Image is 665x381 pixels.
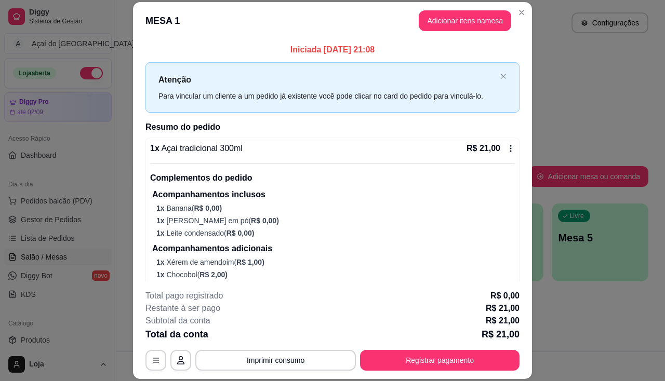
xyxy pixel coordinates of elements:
span: 1 x [156,258,166,266]
header: MESA 1 [133,2,532,39]
p: Restante à ser pago [145,302,220,315]
button: Close [513,4,530,21]
p: Leite condensado ( [156,228,515,238]
p: Chocobol ( [156,269,515,280]
button: close [500,73,507,80]
button: Imprimir consumo [195,350,356,371]
button: Adicionar itens namesa [419,10,511,31]
span: R$ 1,00 ) [236,258,264,266]
p: Complementos do pedido [150,172,515,184]
p: [PERSON_NAME] em pó ( [156,215,515,226]
span: R$ 2,00 ) [199,270,228,279]
p: 1 x [150,142,243,155]
p: Acompanhamentos adicionais [152,242,515,255]
p: Total pago registrado [145,290,223,302]
div: Para vincular um cliente a um pedido já existente você pode clicar no card do pedido para vinculá... [158,90,496,102]
span: 1 x [156,216,166,225]
p: Acompanhamentos inclusos [152,188,515,201]
span: 1 x [156,270,166,279]
p: Total da conta [145,327,208,342]
p: Xérem de amendoim ( [156,257,515,267]
span: Açai tradicional 300ml [159,144,243,153]
span: R$ 0,00 ) [251,216,279,225]
span: 1 x [156,229,166,237]
p: R$ 21,00 [467,142,500,155]
p: Banana ( [156,203,515,213]
span: R$ 0,00 ) [194,204,222,212]
h2: Resumo do pedido [145,121,520,133]
span: 1 x [156,204,166,212]
p: R$ 21,00 [482,327,520,342]
p: R$ 21,00 [486,302,520,315]
span: R$ 0,00 ) [227,229,255,237]
p: Iniciada [DATE] 21:08 [145,44,520,56]
p: Subtotal da conta [145,315,210,327]
p: R$ 0,00 [490,290,520,302]
p: Atenção [158,73,496,86]
span: close [500,73,507,79]
button: Registrar pagamento [360,350,520,371]
p: R$ 21,00 [486,315,520,327]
